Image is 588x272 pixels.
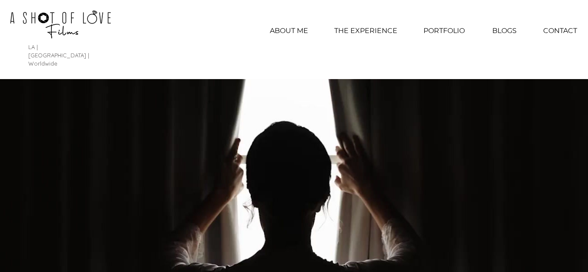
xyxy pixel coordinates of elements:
p: BLOGS [488,20,521,42]
a: THE EXPERIENCE [322,20,410,42]
p: THE EXPERIENCE [330,20,402,42]
p: PORTFOLIO [419,20,469,42]
span: LA | [GEOGRAPHIC_DATA] | Worldwide [28,43,89,67]
a: ABOUT ME [256,20,322,42]
a: BLOGS [479,20,530,42]
div: PORTFOLIO [410,20,479,42]
p: ABOUT ME [265,20,312,42]
p: CONTACT [539,20,581,42]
